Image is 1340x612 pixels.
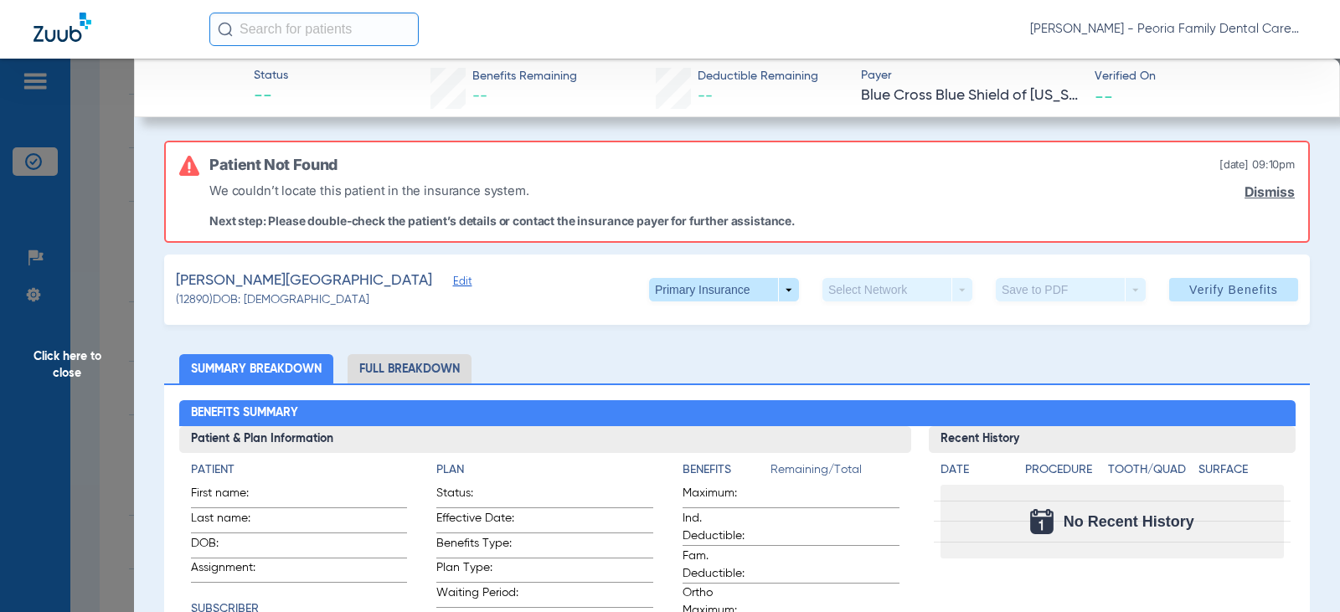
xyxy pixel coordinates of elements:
span: Status: [436,485,518,507]
app-breakdown-title: Date [941,461,1011,485]
span: -- [472,89,487,104]
app-breakdown-title: Benefits [683,461,770,485]
span: Edit [453,275,468,291]
h4: Tooth/Quad [1108,461,1193,479]
span: First name: [191,485,273,507]
li: Summary Breakdown [179,354,333,383]
span: -- [698,89,713,104]
h4: Surface [1198,461,1283,479]
span: Maximum: [683,485,765,507]
span: [PERSON_NAME] - Peoria Family Dental Care [1030,21,1306,38]
app-breakdown-title: Tooth/Quad [1108,461,1193,485]
h2: Benefits Summary [179,400,1296,427]
span: Benefits Type: [436,535,518,558]
button: Verify Benefits [1169,278,1298,301]
img: Search Icon [218,22,233,37]
h6: Patient Not Found [209,156,338,174]
button: Primary Insurance [649,278,799,301]
h4: Patient [191,461,408,479]
h4: Plan [436,461,653,479]
span: Effective Date: [436,510,518,532]
app-breakdown-title: Procedure [1025,461,1101,485]
span: Assignment: [191,559,273,582]
span: -- [1095,87,1113,105]
p: We couldn’t locate this patient in the insurance system. [209,181,795,200]
span: Waiting Period: [436,584,518,607]
p: Next step: Please double-check the patient’s details or contact the insurance payer for further a... [209,213,795,228]
span: Payer [861,67,1080,85]
h4: Benefits [683,461,770,479]
span: DOB: [191,535,273,558]
span: Last name: [191,510,273,532]
span: Status [254,67,288,85]
img: Zuub Logo [33,13,91,42]
span: -- [254,85,288,109]
h3: Recent History [929,426,1295,453]
h3: Patient & Plan Information [179,426,912,453]
span: Deductible Remaining [698,68,818,85]
span: No Recent History [1064,513,1194,530]
span: [PERSON_NAME][GEOGRAPHIC_DATA] [176,270,432,291]
a: Dismiss [1245,184,1295,200]
h4: Procedure [1025,461,1101,479]
img: Calendar [1030,509,1054,534]
span: Verify Benefits [1189,283,1278,296]
span: Benefits Remaining [472,68,577,85]
span: Fam. Deductible: [683,548,765,583]
span: Plan Type: [436,559,518,582]
span: Verified On [1095,68,1313,85]
span: (12890) DOB: [DEMOGRAPHIC_DATA] [176,291,369,309]
li: Full Breakdown [348,354,472,383]
span: Ind. Deductible: [683,510,765,545]
app-breakdown-title: Surface [1198,461,1283,485]
span: [DATE] 09:10PM [1219,156,1295,174]
img: error-icon [179,156,199,176]
span: Blue Cross Blue Shield of [US_STATE] [861,85,1080,106]
span: Remaining/Total [770,461,899,485]
input: Search for patients [209,13,419,46]
h4: Date [941,461,1011,479]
